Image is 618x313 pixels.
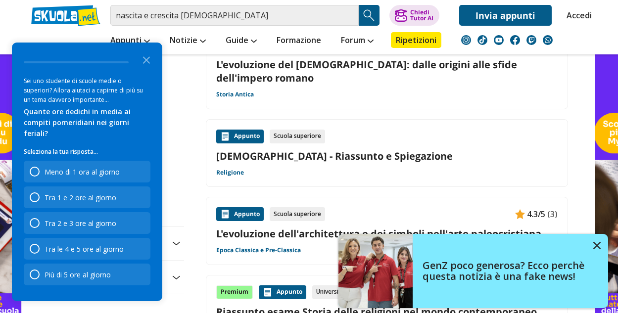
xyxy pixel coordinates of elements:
a: Forum [338,32,376,50]
div: Sei uno studente di scuole medie o superiori? Allora aiutaci a capirne di più su un tema davvero ... [24,76,150,104]
div: Più di 5 ore al giorno [24,264,150,285]
span: 4.3/5 [527,208,545,221]
img: tiktok [477,35,487,45]
a: GenZ poco generosa? Ecco perchè questa notizia è una fake news! [338,234,608,308]
div: Più di 5 ore al giorno [45,270,111,279]
div: Meno di 1 ora al giorno [45,167,120,177]
img: close [593,242,601,249]
img: Apri e chiudi sezione [172,241,180,245]
button: Close the survey [137,49,156,69]
a: L'evoluzione dell'architettura e dei simboli nell'arte paleocristiana [216,227,558,240]
div: Tra 1 e 2 ore al giorno [45,193,116,202]
a: Notizie [167,32,208,50]
div: Chiedi Tutor AI [410,9,433,21]
img: Appunti contenuto [220,209,230,219]
a: Storia Antica [216,90,254,98]
img: Apri e chiudi sezione [172,275,180,279]
div: Appunto [259,285,306,299]
img: twitch [526,35,536,45]
div: Quante ore dedichi in media ai compiti pomeridiani nei giorni feriali? [24,106,150,139]
img: instagram [461,35,471,45]
div: Tra 1 e 2 ore al giorno [24,186,150,208]
button: Search Button [359,5,380,26]
img: facebook [510,35,520,45]
div: Tra le 4 e 5 ore al giorno [45,244,124,254]
div: Meno di 1 ora al giorno [24,161,150,182]
button: ChiediTutor AI [389,5,439,26]
p: Seleziona la tua risposta... [24,147,150,157]
div: Tra 2 e 3 ore al giorno [45,219,116,228]
div: Tra 2 e 3 ore al giorno [24,212,150,234]
a: L'evoluzione del [DEMOGRAPHIC_DATA]: dalle origini alle sfide dell'impero romano [216,58,558,85]
div: Tra le 4 e 5 ore al giorno [24,238,150,260]
img: Appunti contenuto [220,132,230,141]
a: Formazione [274,32,324,50]
img: youtube [494,35,504,45]
h4: GenZ poco generosa? Ecco perchè questa notizia è una fake news! [423,260,586,282]
a: Ripetizioni [391,32,441,48]
img: WhatsApp [543,35,553,45]
div: Premium [216,285,253,299]
a: Guide [223,32,259,50]
div: Scuola superiore [270,130,325,143]
a: [DEMOGRAPHIC_DATA] - Riassunto e Spiegazione [216,149,558,163]
a: Epoca Classica e Pre-Classica [216,246,301,254]
a: Invia appunti [459,5,552,26]
div: Appunto [216,130,264,143]
div: Survey [12,43,162,301]
img: Appunti contenuto [263,287,273,297]
span: (3) [547,208,558,221]
div: Università [312,285,348,299]
img: Cerca appunti, riassunti o versioni [362,8,377,23]
div: Appunto [216,207,264,221]
a: Appunti [108,32,152,50]
a: Religione [216,169,244,177]
a: Accedi [567,5,587,26]
div: Scuola superiore [270,207,325,221]
input: Cerca appunti, riassunti o versioni [110,5,359,26]
img: Appunti contenuto [515,209,525,219]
